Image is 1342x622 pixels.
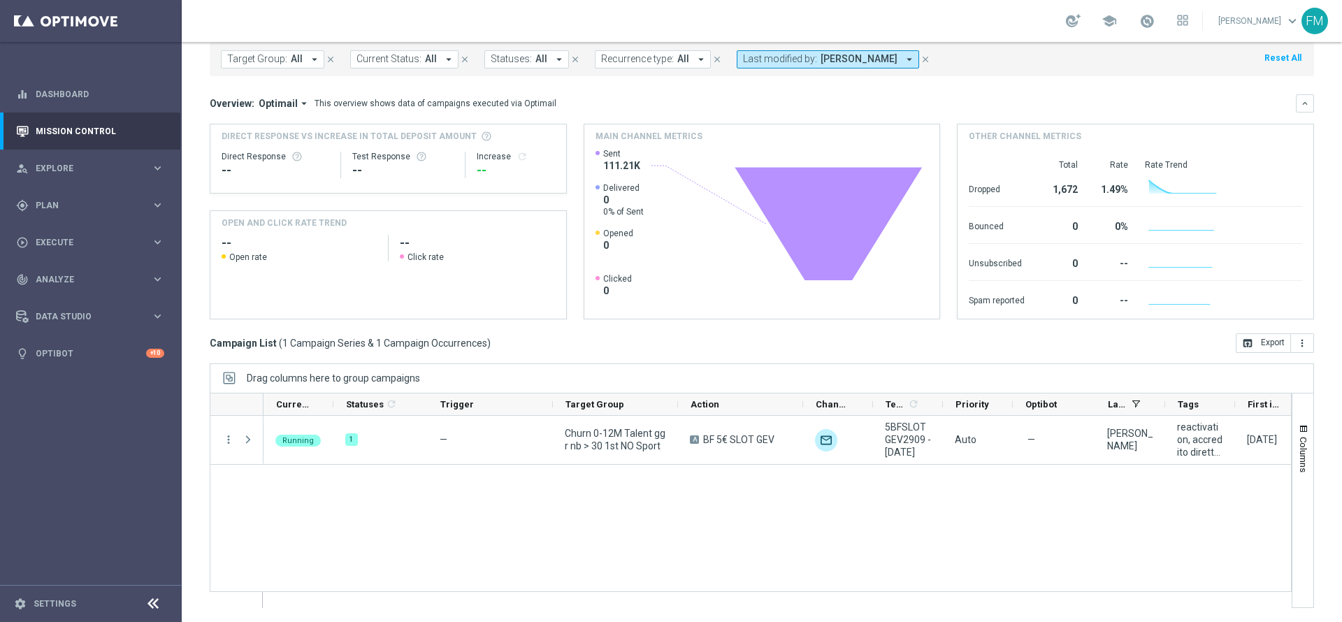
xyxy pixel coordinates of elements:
[737,50,919,68] button: Last modified by: [PERSON_NAME] arrow_drop_down
[603,284,632,297] span: 0
[1095,251,1128,273] div: --
[36,275,151,284] span: Analyze
[247,373,420,384] div: Row Groups
[15,237,165,248] button: play_circle_outline Execute keyboard_arrow_right
[36,238,151,247] span: Execute
[1178,399,1199,410] span: Tags
[425,53,437,65] span: All
[16,88,29,101] i: equalizer
[315,97,556,110] div: This overview shows data of campaigns executed via Optimail
[16,199,151,212] div: Plan
[1095,177,1128,199] div: 1.49%
[596,130,702,143] h4: Main channel metrics
[16,310,151,323] div: Data Studio
[227,53,287,65] span: Target Group:
[886,399,906,410] span: Templates
[955,399,989,410] span: Priority
[15,311,165,322] button: Data Studio keyboard_arrow_right
[210,337,491,349] h3: Campaign List
[553,53,565,66] i: arrow_drop_down
[15,126,165,137] div: Mission Control
[15,200,165,211] button: gps_fixed Plan keyboard_arrow_right
[16,113,164,150] div: Mission Control
[969,130,1081,143] h4: Other channel metrics
[535,53,547,65] span: All
[460,55,470,64] i: close
[259,97,298,110] span: Optimail
[703,433,774,446] span: BF 5€ SLOT GEV
[1217,10,1301,31] a: [PERSON_NAME]keyboard_arrow_down
[691,399,719,410] span: Action
[279,337,282,349] span: (
[695,53,707,66] i: arrow_drop_down
[815,429,837,451] img: Optimail
[565,399,624,410] span: Target Group
[16,162,151,175] div: Explore
[222,162,329,179] div: --
[921,55,930,64] i: close
[16,236,29,249] i: play_circle_outline
[16,162,29,175] i: person_search
[222,151,329,162] div: Direct Response
[565,427,666,452] span: Churn 0-12M Talent ggr nb > 30 1st NO Sport
[221,50,324,68] button: Target Group: All arrow_drop_down
[15,274,165,285] button: track_changes Analyze keyboard_arrow_right
[276,399,310,410] span: Current Status
[247,373,420,384] span: Drag columns here to group campaigns
[15,163,165,174] button: person_search Explore keyboard_arrow_right
[1263,50,1303,66] button: Reset All
[919,52,932,67] button: close
[352,151,454,162] div: Test Response
[570,55,580,64] i: close
[298,97,310,110] i: arrow_drop_down
[345,433,358,446] div: 1
[821,53,897,65] span: [PERSON_NAME]
[1248,399,1281,410] span: First in Range
[690,435,699,444] span: A
[36,335,146,372] a: Optibot
[711,52,723,67] button: close
[1041,214,1078,236] div: 0
[350,50,459,68] button: Current Status: All arrow_drop_down
[36,75,164,113] a: Dashboard
[969,288,1025,310] div: Spam reported
[484,50,569,68] button: Statuses: All arrow_drop_down
[1145,159,1302,171] div: Rate Trend
[36,164,151,173] span: Explore
[16,199,29,212] i: gps_fixed
[487,337,491,349] span: )
[1041,177,1078,199] div: 1,672
[16,347,29,360] i: lightbulb
[36,201,151,210] span: Plan
[1298,437,1309,472] span: Columns
[1095,288,1128,310] div: --
[1095,159,1128,171] div: Rate
[400,235,555,252] h2: --
[459,52,471,67] button: close
[151,310,164,323] i: keyboard_arrow_right
[906,396,919,412] span: Calculate column
[1296,94,1314,113] button: keyboard_arrow_down
[595,50,711,68] button: Recurrence type: All arrow_drop_down
[291,53,303,65] span: All
[222,130,477,143] span: Direct Response VS Increase In Total Deposit Amount
[352,162,454,179] div: --
[14,598,27,610] i: settings
[903,53,916,66] i: arrow_drop_down
[15,89,165,100] div: equalizer Dashboard
[743,53,817,65] span: Last modified by:
[15,348,165,359] button: lightbulb Optibot +10
[16,273,29,286] i: track_changes
[1247,433,1277,446] div: 29 Sep 2025, Monday
[282,436,314,445] span: Running
[603,182,644,194] span: Delivered
[1025,399,1057,410] span: Optibot
[254,97,315,110] button: Optimail arrow_drop_down
[36,312,151,321] span: Data Studio
[308,53,321,66] i: arrow_drop_down
[1095,214,1128,236] div: 0%
[1177,421,1223,458] span: reactivation, accredito diretto, bonus free, gaming+lotteries, talent + expert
